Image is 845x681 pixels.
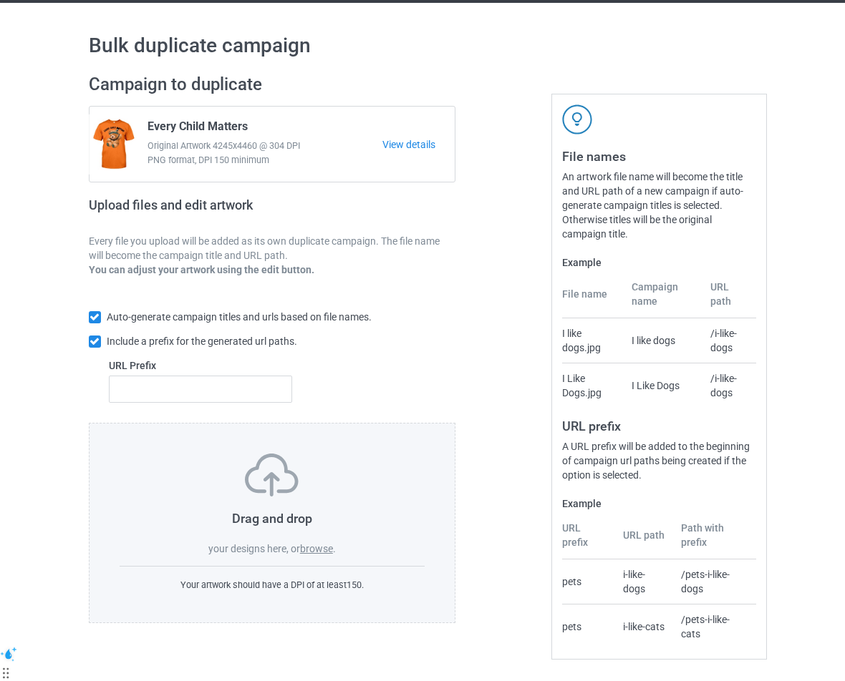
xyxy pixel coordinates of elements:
span: Every Child Matters [148,119,248,139]
label: Example [562,255,755,270]
b: You can adjust your artwork using the edit button. [89,264,314,275]
td: I like dogs [624,318,702,363]
span: Auto-generate campaign titles and urls based on file names. [107,311,372,323]
td: i-like-cats [615,604,673,649]
div: An artwork file name will become the title and URL path of a new campaign if auto-generate campai... [562,170,755,241]
td: I like dogs.jpg [562,318,624,363]
img: svg+xml;base64,PD94bWwgdmVyc2lvbj0iMS4wIiBlbmNvZGluZz0iVVRGLTgiPz4KPHN2ZyB3aWR0aD0iNzVweCIgaGVpZ2... [245,454,299,496]
h3: File names [562,148,755,165]
span: . [333,543,336,554]
span: Your artwork should have a DPI of at least 150 . [180,579,364,590]
td: pets [562,604,614,649]
h2: Upload files and edit artwork [89,197,309,224]
span: Include a prefix for the generated url paths. [107,335,297,347]
label: URL Prefix [109,358,292,373]
span: Original Artwork 4245x4460 @ 304 DPI [148,139,382,153]
td: /pets-i-like-dogs [673,559,756,604]
h3: Drag and drop [120,510,425,526]
th: Path with prefix [673,521,756,559]
img: svg+xml;base64,PD94bWwgdmVyc2lvbj0iMS4wIiBlbmNvZGluZz0iVVRGLTgiPz4KPHN2ZyB3aWR0aD0iNDJweCIgaGVpZ2... [562,104,592,134]
td: /i-like-dogs [702,363,755,408]
label: Example [562,496,755,511]
a: View details [382,137,455,152]
span: your designs here, or [208,543,300,554]
h3: URL prefix [562,418,755,434]
td: /i-like-dogs [702,318,755,363]
th: URL path [615,521,673,559]
td: I Like Dogs [624,363,702,408]
th: Campaign name [624,280,702,318]
td: I Like Dogs.jpg [562,363,624,408]
th: URL path [702,280,755,318]
td: /pets-i-like-cats [673,604,756,649]
td: i-like-dogs [615,559,673,604]
div: A URL prefix will be added to the beginning of campaign url paths being created if the option is ... [562,439,755,482]
h1: Bulk duplicate campaign [89,33,757,59]
th: File name [562,280,624,318]
h2: Campaign to duplicate [89,74,456,96]
td: pets [562,559,614,604]
p: Every file you upload will be added as its own duplicate campaign. The file name will become the ... [89,234,456,263]
span: PNG format, DPI 150 minimum [148,153,382,167]
label: browse [300,543,333,554]
th: URL prefix [562,521,614,559]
